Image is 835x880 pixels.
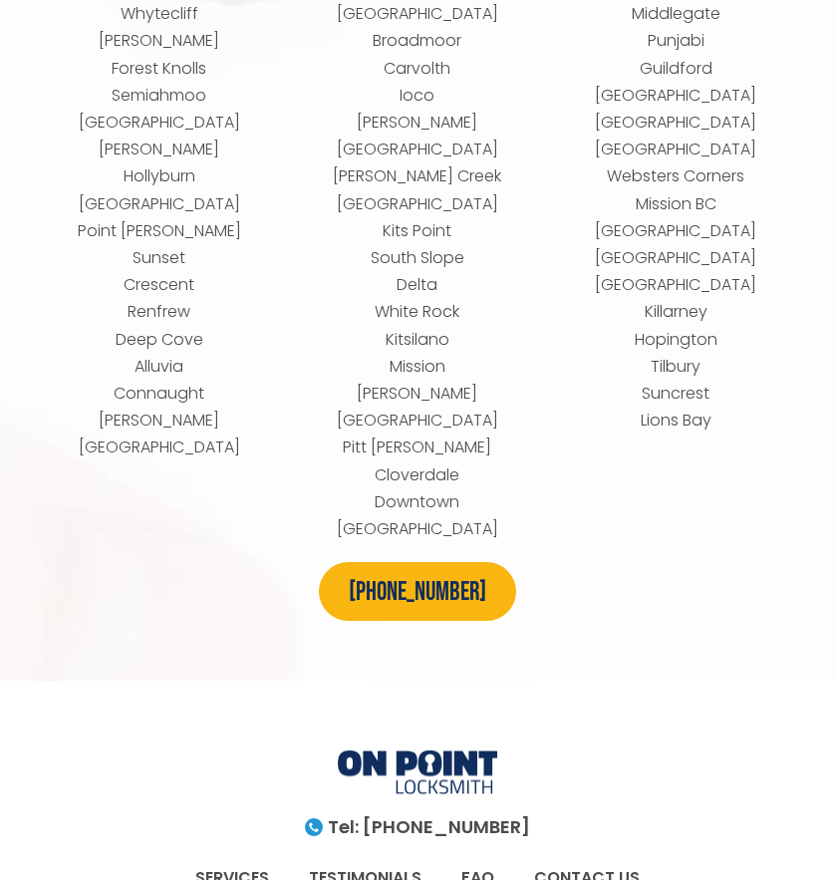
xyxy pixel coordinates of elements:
[328,818,530,836] span: Tel: [PHONE_NUMBER]
[290,809,545,843] a: Tel: [PHONE_NUMBER]
[338,750,497,799] img: Locksmiths Locations 1
[319,562,516,621] a: [PHONE_NUMBER]
[349,577,486,609] span: [PHONE_NUMBER]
